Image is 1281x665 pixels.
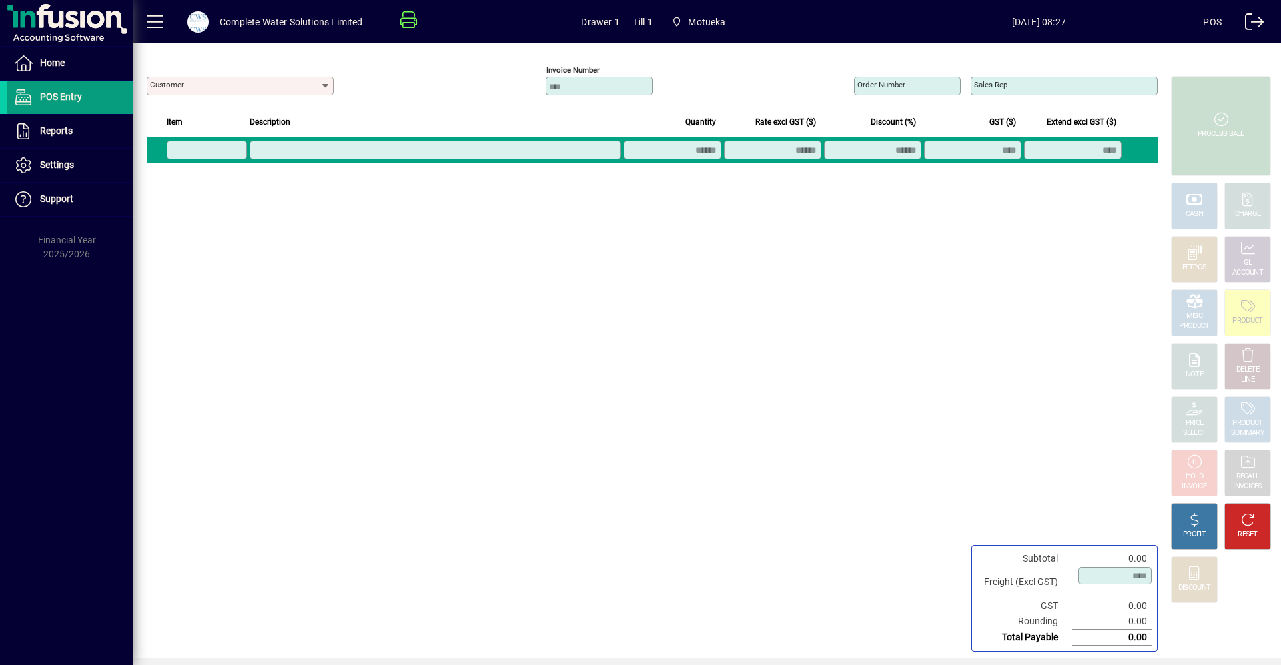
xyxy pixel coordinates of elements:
span: [DATE] 08:27 [875,11,1203,33]
div: PRICE [1186,418,1204,428]
div: CHARGE [1235,209,1261,219]
a: Support [7,183,133,216]
div: SELECT [1183,428,1206,438]
span: Rate excl GST ($) [755,115,816,129]
td: GST [977,598,1072,614]
span: POS Entry [40,91,82,102]
span: GST ($) [989,115,1016,129]
button: Profile [177,10,220,34]
td: 0.00 [1072,614,1152,630]
span: Support [40,193,73,204]
td: Freight (Excl GST) [977,566,1072,598]
span: Description [250,115,290,129]
div: ACCOUNT [1232,268,1263,278]
div: PRODUCT [1232,316,1262,326]
span: Till 1 [633,11,653,33]
div: POS [1203,11,1222,33]
div: RESET [1238,530,1258,540]
div: DELETE [1236,365,1259,375]
span: Motueka [688,11,725,33]
div: DISCOUNT [1178,583,1210,593]
div: MISC [1186,311,1202,321]
mat-label: Customer [150,80,184,89]
td: 0.00 [1072,630,1152,646]
div: PRODUCT [1179,321,1209,331]
div: PRODUCT [1232,418,1262,428]
td: Rounding [977,614,1072,630]
span: Settings [40,159,74,170]
div: INVOICE [1182,482,1206,492]
div: SUMMARY [1231,428,1264,438]
a: Settings [7,149,133,182]
span: Extend excl GST ($) [1047,115,1116,129]
mat-label: Order number [857,80,905,89]
div: INVOICES [1233,482,1262,492]
td: 0.00 [1072,598,1152,614]
div: PROCESS SALE [1198,129,1244,139]
a: Home [7,47,133,80]
div: LINE [1241,375,1254,385]
div: HOLD [1186,472,1203,482]
span: Quantity [685,115,716,129]
mat-label: Sales rep [974,80,1007,89]
div: Complete Water Solutions Limited [220,11,363,33]
a: Logout [1235,3,1264,46]
td: Total Payable [977,630,1072,646]
td: 0.00 [1072,551,1152,566]
mat-label: Invoice number [546,65,600,75]
span: Drawer 1 [581,11,619,33]
div: CASH [1186,209,1203,219]
div: RECALL [1236,472,1260,482]
a: Reports [7,115,133,148]
span: Discount (%) [871,115,916,129]
span: Item [167,115,183,129]
span: Motueka [666,10,731,34]
div: NOTE [1186,370,1203,380]
span: Reports [40,125,73,136]
div: GL [1244,258,1252,268]
span: Home [40,57,65,68]
div: PROFIT [1183,530,1206,540]
td: Subtotal [977,551,1072,566]
div: EFTPOS [1182,263,1207,273]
